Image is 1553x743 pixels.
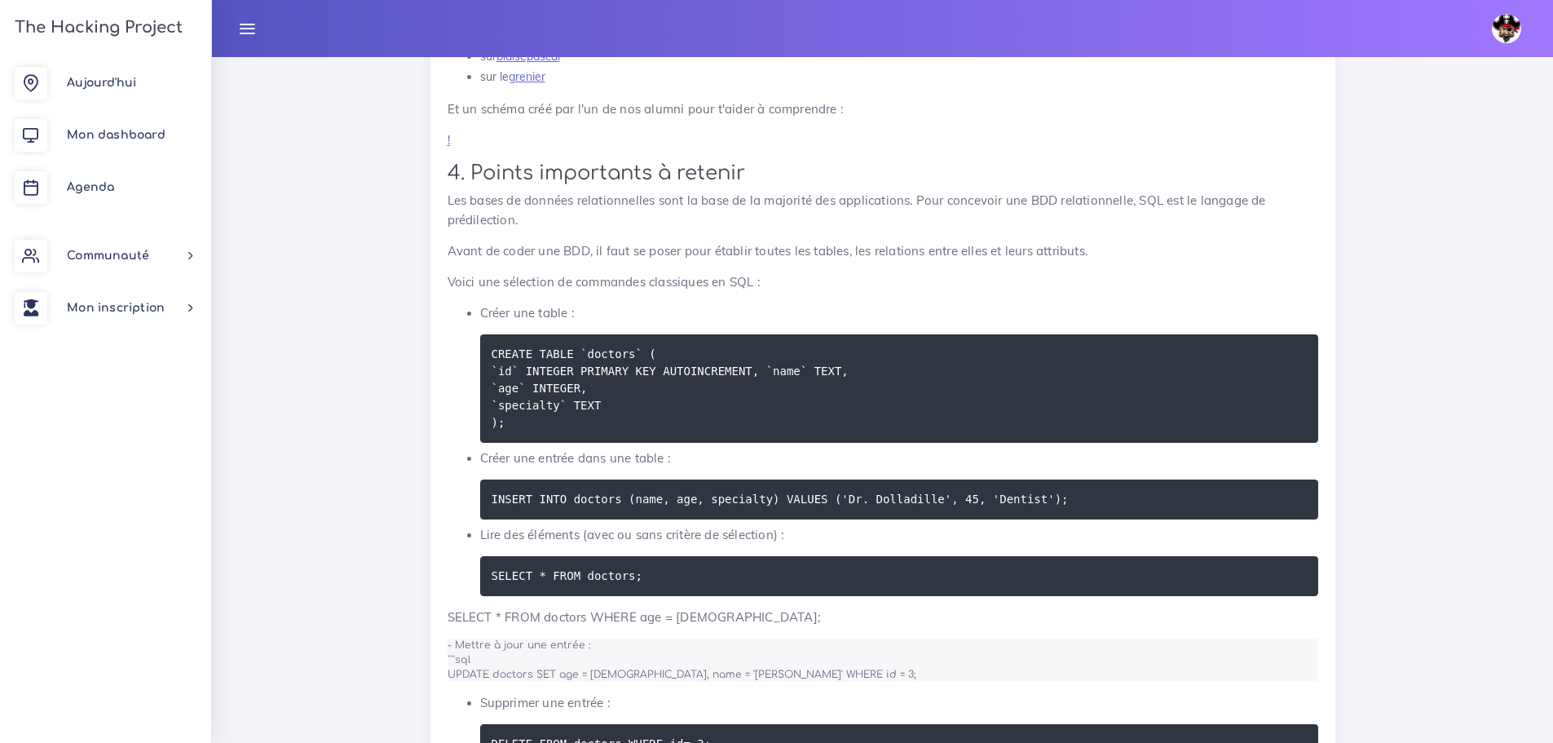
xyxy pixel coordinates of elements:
p: Voici une sélection de commandes classiques en SQL : [448,272,1318,292]
p: Les bases de données relationnelles sont la base de la majorité des applications. Pour concevoir ... [448,191,1318,230]
h3: The Hacking Project [10,19,183,37]
code: INSERT INTO doctors (name, age, specialty) VALUES ('Dr. Dolladille', 45, 'Dentist'); [492,490,1074,508]
p: Créer une table : [480,303,1318,323]
p: Avant de coder une BDD, il faut se poser pour établir toutes les tables, les relations entre elle... [448,241,1318,261]
p: SELECT * FROM doctors WHERE age = [DEMOGRAPHIC_DATA]; [448,608,1318,627]
p: Lire des éléments (avec ou sans critère de sélection) : [480,525,1318,545]
li: sur le [480,67,1318,87]
code: CREATE TABLE `doctors` ( `id` INTEGER PRIMARY KEY AUTOINCREMENT, `name` TEXT, `age` INTEGER, `spe... [492,345,849,431]
a: ! [448,132,450,148]
code: - Mettre à jour une entrée : ```sql UPDATE doctors SET age = [DEMOGRAPHIC_DATA], name = '[PERSON_... [448,637,920,682]
a: grenier [509,69,545,84]
p: Créer une entrée dans une table : [480,449,1318,468]
span: Mon inscription [67,302,165,314]
img: avatar [1492,14,1521,43]
p: Supprimer une entrée : [480,693,1318,713]
span: Agenda [67,181,114,193]
span: Mon dashboard [67,129,165,141]
h2: 4. Points importants à retenir [448,161,1318,185]
span: Communauté [67,250,149,262]
span: Aujourd'hui [67,77,136,89]
p: Et un schéma créé par l'un de nos alumni pour t'aider à comprendre : [448,100,1318,119]
code: SELECT * FROM doctors; [492,567,647,585]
